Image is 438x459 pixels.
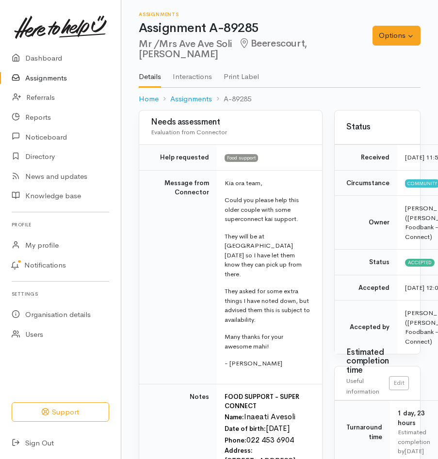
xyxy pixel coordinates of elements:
[335,301,397,354] td: Accepted by
[225,413,244,421] span: Name:
[335,196,397,250] td: Owner
[373,26,421,46] button: Options
[225,436,246,444] span: Phone:
[12,402,109,422] button: Support
[246,435,294,445] font: 022 453 6904
[398,409,425,427] span: 1 day, 23 hours
[266,423,290,433] font: [DATE]
[225,178,310,188] p: Kia ora team,
[405,259,435,267] span: Accepted
[405,447,424,455] time: [DATE]
[389,376,409,390] a: Edit
[139,170,217,384] td: Message from Connector
[139,88,421,111] nav: breadcrumb
[346,348,389,375] h3: Estimated completion time
[335,275,397,301] td: Accepted
[225,393,299,411] span: FOOD SUPPORT - SUPER CONNECT
[335,170,397,196] td: Circumstance
[346,377,380,418] span: Useful information for Connectors
[212,94,251,105] li: A-89285
[346,123,408,132] h3: Status
[225,154,258,162] span: Food support
[139,60,161,88] a: Details
[335,250,397,275] td: Status
[225,195,310,224] p: Could you please help this older couple with some superconnect kai support.
[335,145,397,171] td: Received
[151,118,310,127] h3: Needs assessment
[139,12,373,17] h6: Assignments
[139,21,373,35] h1: Assignment A-89285
[139,145,217,171] td: Help requested
[224,60,259,87] a: Print Label
[244,412,295,422] font: Inaeati Avesoli
[173,60,212,87] a: Interactions
[12,287,109,301] h6: Settings
[12,218,109,231] h6: Profile
[398,427,430,456] div: Estimated completion by
[225,286,310,324] p: They asked for some extra things I have noted down, but advised them this is subject to availabil...
[151,128,227,136] span: Evaluation from Connector
[225,232,310,279] p: They will be at [GEOGRAPHIC_DATA] [DATE] so I have let them know they can pick up from there.
[225,332,310,351] p: Many thanks for your awesome mahi!
[225,425,266,433] span: Date of birth:
[170,94,212,105] a: Assignments
[139,94,159,105] a: Home
[225,359,310,368] p: - [PERSON_NAME]
[225,446,253,455] span: Address:
[139,38,373,60] h2: Mr /Mrs Ave Ave Soli
[139,37,307,60] span: Beerescourt, [PERSON_NAME]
